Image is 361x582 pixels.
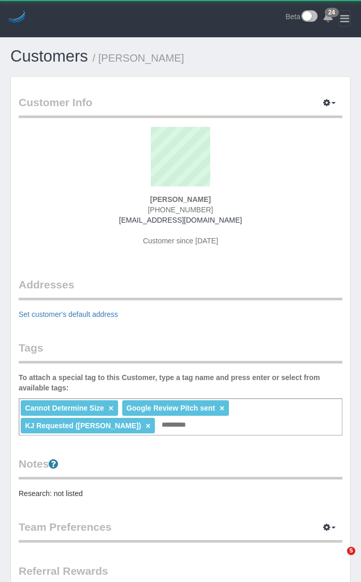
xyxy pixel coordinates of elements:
[119,216,242,224] a: [EMAIL_ADDRESS][DOMAIN_NAME]
[10,47,88,65] a: Customers
[347,547,355,555] span: 5
[19,456,342,479] legend: Notes
[19,488,342,499] pre: Research: not listed
[300,10,317,24] img: New interface
[285,10,317,24] a: Beta
[126,404,215,412] span: Google Review Pitch sent
[19,340,342,363] legend: Tags
[326,547,351,572] iframe: Intercom live chat
[19,372,342,393] label: To attach a special tag to this Customer, type a tag name and press enter or select from availabl...
[19,95,342,118] legend: Customer Info
[220,404,224,413] a: ×
[325,8,339,17] span: 24
[323,10,334,26] a: 24
[93,52,184,64] small: / [PERSON_NAME]
[150,195,211,203] strong: [PERSON_NAME]
[109,404,113,413] a: ×
[19,519,342,543] legend: Team Preferences
[146,421,150,430] a: ×
[148,206,213,214] span: [PHONE_NUMBER]
[19,277,342,300] legend: Addresses
[25,404,104,412] span: Cannot Determine Size
[6,10,27,25] img: Automaid Logo
[143,237,218,245] span: Customer since [DATE]
[19,310,118,318] a: Set customer's default address
[25,421,141,430] span: KJ Requested ([PERSON_NAME])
